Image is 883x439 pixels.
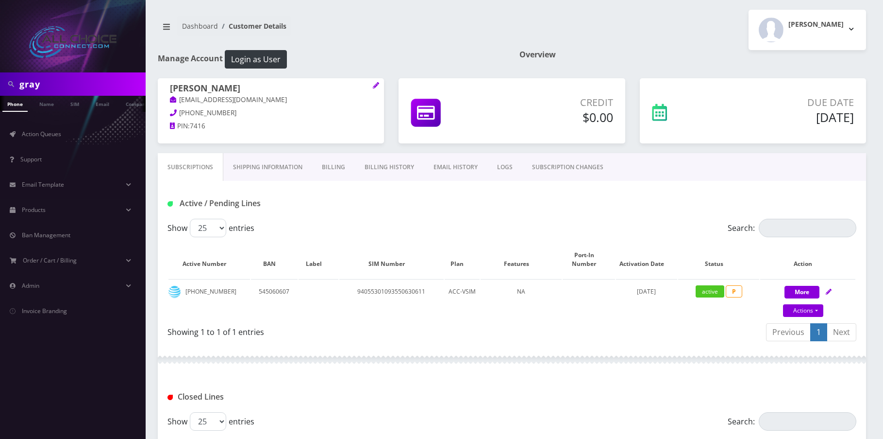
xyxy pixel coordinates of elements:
th: SIM Number: activate to sort column ascending [339,241,444,278]
span: [PHONE_NUMBER] [179,108,236,117]
span: Admin [22,281,39,290]
input: Search: [759,219,856,237]
span: Ban Management [22,231,70,239]
td: ACC-VSIM [445,279,480,318]
h2: [PERSON_NAME] [788,20,844,29]
button: Login as User [225,50,287,69]
th: Plan: activate to sort column ascending [445,241,480,278]
nav: breadcrumb [158,16,505,44]
a: PIN: [170,122,190,131]
h1: [PERSON_NAME] [170,83,372,95]
p: Credit [501,95,613,110]
h5: $0.00 [501,110,613,124]
button: More [784,286,819,299]
img: All Choice Connect [29,26,117,58]
button: [PERSON_NAME] [749,10,866,50]
h1: Closed Lines [167,392,387,402]
th: Port-In Number: activate to sort column ascending [563,241,615,278]
a: Shipping Information [223,153,312,181]
a: SIM [66,96,84,111]
th: Active Number: activate to sort column ascending [168,241,250,278]
td: NA [481,279,562,318]
a: Billing [312,153,355,181]
a: SUBSCRIPTION CHANGES [522,153,613,181]
th: Label: activate to sort column ascending [299,241,338,278]
span: Products [22,206,46,214]
span: active [696,285,724,298]
a: EMAIL HISTORY [424,153,487,181]
li: Customer Details [218,21,286,31]
th: Activation Date: activate to sort column ascending [616,241,677,278]
div: Showing 1 to 1 of 1 entries [167,322,505,338]
span: Support [20,155,42,163]
th: Features: activate to sort column ascending [481,241,562,278]
h1: Active / Pending Lines [167,199,387,208]
td: 94055301093550630611 [339,279,444,318]
h1: Overview [519,50,866,59]
a: Login as User [223,53,287,64]
a: Dashboard [182,21,218,31]
a: Actions [783,304,823,317]
a: Billing History [355,153,424,181]
a: Next [827,323,856,341]
img: at&t.png [168,286,181,298]
input: Search: [759,412,856,431]
h1: Manage Account [158,50,505,69]
select: Showentries [190,219,226,237]
td: 545060607 [251,279,298,318]
span: Order / Cart / Billing [23,256,77,264]
h5: [DATE] [724,110,854,124]
a: [EMAIL_ADDRESS][DOMAIN_NAME] [170,95,287,105]
input: Search in Company [19,75,143,93]
img: Closed Lines [167,395,173,400]
th: BAN: activate to sort column ascending [251,241,298,278]
a: Phone [2,96,28,112]
label: Search: [728,412,856,431]
span: Invoice Branding [22,307,67,315]
label: Show entries [167,412,254,431]
a: Previous [766,323,811,341]
a: 1 [810,323,827,341]
img: Active / Pending Lines [167,201,173,207]
th: Status: activate to sort column ascending [678,241,760,278]
span: Action Queues [22,130,61,138]
a: LOGS [487,153,522,181]
span: Email Template [22,180,64,189]
label: Search: [728,219,856,237]
span: [DATE] [637,287,656,296]
td: [PHONE_NUMBER] [168,279,250,318]
label: Show entries [167,219,254,237]
a: Name [34,96,59,111]
a: Subscriptions [158,153,223,181]
p: Due Date [724,95,854,110]
a: Company [121,96,153,111]
span: P [726,285,742,298]
a: Email [91,96,114,111]
span: 7416 [190,122,205,130]
th: Action: activate to sort column ascending [760,241,855,278]
select: Showentries [190,412,226,431]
